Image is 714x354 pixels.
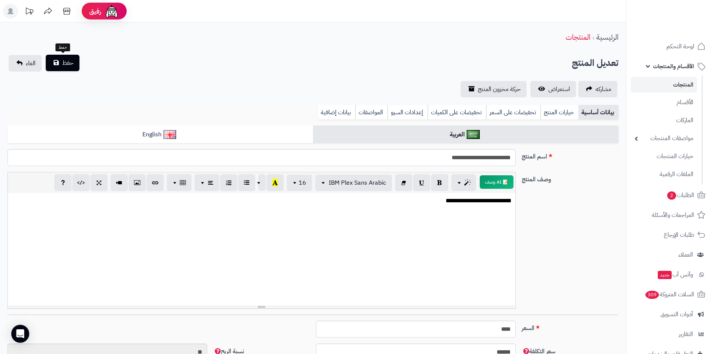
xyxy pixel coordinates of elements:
a: طلبات الإرجاع [631,226,710,244]
a: الأقسام [631,94,697,111]
a: الطلبات2 [631,186,710,204]
span: استعراض [548,85,570,94]
span: المراجعات والأسئلة [652,210,694,220]
a: المنتجات [566,31,590,43]
span: حفظ [62,58,73,67]
a: English [7,125,313,144]
h2: تعديل المنتج [572,55,618,71]
span: طلبات الإرجاع [664,230,694,240]
a: الغاء [9,55,42,72]
a: المنتجات [631,77,697,93]
span: الأقسام والمنتجات [653,61,694,72]
span: 309 [645,291,659,299]
span: 2 [667,191,676,200]
button: IBM Plex Sans Arabic [315,175,392,191]
label: اسم المنتج [519,149,621,161]
a: خيارات المنتج [540,105,578,120]
img: English [163,130,177,139]
img: العربية [467,130,480,139]
a: مشاركه [578,81,617,97]
a: بيانات أساسية [578,105,618,120]
span: جديد [658,271,672,279]
span: السلات المتروكة [645,289,694,300]
span: أدوات التسويق [660,309,693,320]
div: حفظ [55,43,70,52]
a: مواصفات المنتجات [631,130,697,146]
a: التقارير [631,325,710,343]
span: رفيق [89,7,101,16]
span: مشاركه [596,85,611,94]
a: استعراض [530,81,576,97]
a: تخفيضات على السعر [486,105,540,120]
label: السعر [519,321,621,333]
span: 16 [299,178,306,187]
span: حركة مخزون المنتج [478,85,521,94]
span: وآتس آب [657,269,693,280]
a: المواصفات [355,105,388,120]
button: حفظ [46,55,79,71]
span: الغاء [26,59,36,68]
a: السلات المتروكة309 [631,285,710,303]
a: الملفات الرقمية [631,166,697,182]
span: العملاء [678,249,693,260]
a: أدوات التسويق [631,305,710,323]
a: الرئيسية [596,31,618,43]
a: العملاء [631,246,710,264]
a: العربية [313,125,618,144]
span: الطلبات [666,190,694,200]
span: IBM Plex Sans Arabic [329,178,386,187]
a: الماركات [631,112,697,128]
a: تحديثات المنصة [20,4,39,21]
a: المراجعات والأسئلة [631,206,710,224]
a: وآتس آبجديد [631,266,710,284]
a: لوحة التحكم [631,37,710,55]
a: خيارات المنتجات [631,148,697,164]
a: تخفيضات على الكميات [428,105,486,120]
span: لوحة التحكم [666,41,694,52]
a: بيانات إضافية [318,105,355,120]
span: التقارير [679,329,693,339]
button: 📝 AI وصف [480,175,513,189]
div: Open Intercom Messenger [11,325,29,343]
button: 16 [287,175,312,191]
a: حركة مخزون المنتج [461,81,527,97]
img: ai-face.png [104,4,119,19]
a: إعدادات السيو [388,105,428,120]
label: وصف المنتج [519,172,621,184]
